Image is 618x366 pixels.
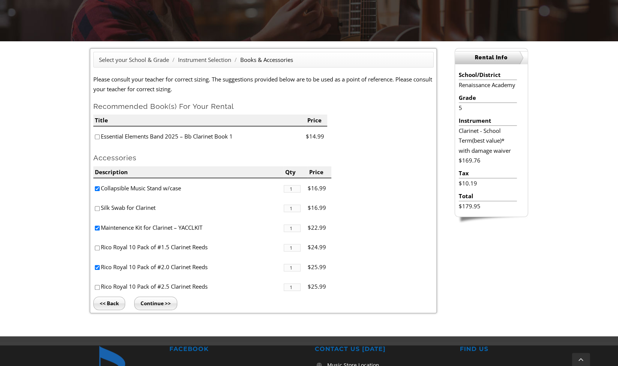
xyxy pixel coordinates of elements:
[93,277,284,297] li: Rico Royal 10 Pack of #2.5 Clarinet Reeds
[93,297,125,310] input: << Back
[308,178,332,198] li: $16.99
[460,345,594,353] h2: FIND US
[169,345,303,353] h2: FACEBOOK
[284,166,308,178] li: Qty
[459,70,517,80] li: School/District
[459,126,517,165] li: Clarinet - School Term(best value)* with damage waiver $169.76
[459,93,517,103] li: Grade
[308,257,332,277] li: $25.99
[93,153,434,163] h2: Accessories
[308,277,332,297] li: $25.99
[459,116,517,126] li: Instrument
[308,237,332,257] li: $24.99
[171,56,177,63] span: /
[308,218,332,238] li: $22.99
[308,198,332,218] li: $16.99
[93,218,284,238] li: Maintenence Kit for Clarinet – YACCLKIT
[93,198,284,218] li: Silk Swab for Clarinet
[134,297,177,310] input: Continue >>
[240,55,293,65] li: Books & Accessories
[233,56,239,63] span: /
[306,127,327,146] li: $14.99
[93,102,434,111] h2: Recommended Book(s) For Your Rental
[315,345,449,353] h2: CONTACT US [DATE]
[459,80,517,90] li: Renaissance Academy
[459,201,517,211] li: $179.95
[306,114,327,127] li: Price
[93,127,306,146] li: Essential Elements Band 2025 – Bb Clarinet Book 1
[93,257,284,277] li: Rico Royal 10 Pack of #2.0 Clarinet Reeds
[459,168,517,178] li: Tax
[308,166,332,178] li: Price
[178,56,231,63] a: Instrument Selection
[459,103,517,113] li: 5
[93,74,434,94] p: Please consult your teacher for correct sizing. The suggestions provided below are to be used as ...
[455,217,528,224] img: sidebar-footer.png
[93,166,284,178] li: Description
[455,51,528,64] h2: Rental Info
[99,56,169,63] a: Select your School & Grade
[93,114,306,127] li: Title
[93,237,284,257] li: Rico Royal 10 Pack of #1.5 Clarinet Reeds
[459,191,517,201] li: Total
[93,178,284,198] li: Collapsible Music Stand w/case
[459,178,517,188] li: $10.19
